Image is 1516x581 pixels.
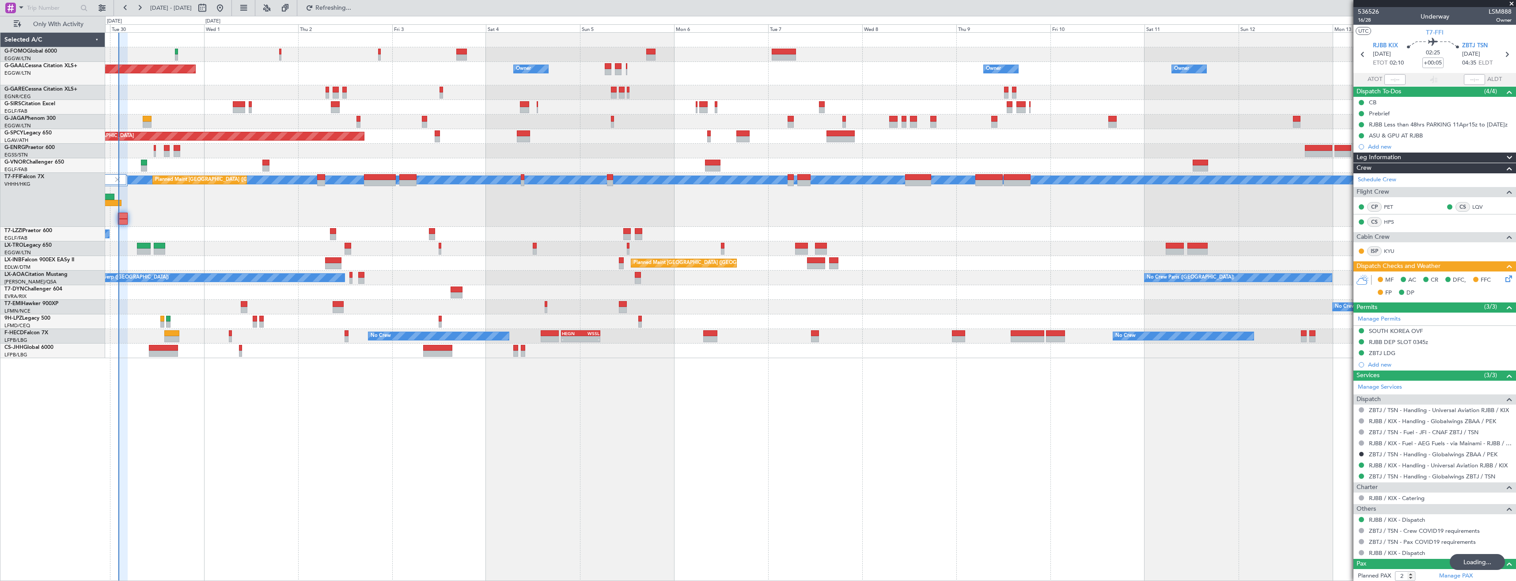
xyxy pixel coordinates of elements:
[1357,482,1378,493] span: Charter
[1369,440,1512,447] a: RJBB / KIX - Fuel - AEG Fuels - via Mainami - RJBB / KIX
[580,331,599,336] div: WSSL
[516,62,531,76] div: Owner
[1357,261,1440,271] span: Dispatch Checks and Weather
[1487,75,1502,84] span: ALDT
[107,18,122,25] div: [DATE]
[1385,276,1394,285] span: MF
[1384,203,1404,211] a: PET
[4,93,31,100] a: EGNR/CEG
[4,174,44,180] a: T7-FFIFalcon 7X
[4,308,30,314] a: LFMN/NCE
[4,145,25,150] span: G-ENRG
[1357,504,1376,514] span: Others
[4,63,25,69] span: G-GAAL
[4,228,52,233] a: T7-LZZIPraetor 600
[4,70,31,76] a: EGGW/LTN
[4,293,27,300] a: EVRA/RIX
[1145,24,1239,32] div: Sat 11
[1426,49,1440,57] span: 02:25
[674,24,768,32] div: Mon 6
[1489,7,1512,16] span: LSM888
[1358,383,1402,392] a: Manage Services
[1478,59,1493,68] span: ELDT
[1050,24,1145,32] div: Fri 10
[633,256,773,270] div: Planned Maint [GEOGRAPHIC_DATA] ([GEOGRAPHIC_DATA])
[1450,554,1505,570] div: Loading...
[4,257,22,263] span: LX-INB
[580,336,599,342] div: -
[1358,572,1391,581] label: Planned PAX
[1356,27,1371,35] button: UTC
[1369,132,1423,139] div: ASU & GPU AT RJBB
[1462,42,1488,50] span: ZBTJ TSN
[1453,276,1466,285] span: DFC,
[1408,276,1416,285] span: AC
[1426,28,1444,37] span: T7-FFI
[1481,276,1491,285] span: FFC
[1358,176,1396,184] a: Schedule Crew
[4,316,22,321] span: 9H-LPZ
[4,101,21,107] span: G-SIRS
[1484,302,1497,311] span: (3/3)
[1462,59,1476,68] span: 04:35
[1368,143,1512,150] div: Add new
[862,24,956,32] div: Wed 8
[1472,203,1492,211] a: LQV
[562,336,580,342] div: -
[1369,494,1425,502] a: RJBB / KIX - Catering
[4,301,58,306] a: T7-EMIHawker 900XP
[1369,121,1508,128] div: RJBB Less than 48hrs PARKING 11Apr15z to [DATE]z
[73,271,169,284] div: No Crew Antwerp ([GEOGRAPHIC_DATA])
[4,87,77,92] a: G-GARECessna Citation XLS+
[1369,538,1476,546] a: ZBTJ / TSN - Pax COVID19 requirements
[1484,371,1497,380] span: (3/3)
[956,24,1050,32] div: Thu 9
[4,257,74,263] a: LX-INBFalcon 900EX EASy II
[1369,110,1390,117] div: Prebrief
[4,337,27,344] a: LFPB/LBG
[1357,163,1372,173] span: Crew
[4,249,31,256] a: EGGW/LTN
[4,87,25,92] span: G-GARE
[315,5,352,11] span: Refreshing...
[1147,271,1234,284] div: No Crew Paris ([GEOGRAPHIC_DATA])
[4,235,27,241] a: EGLF/FAB
[4,63,77,69] a: G-GAALCessna Citation XLS+
[1369,473,1495,480] a: ZBTJ / TSN - Handling - Globalwings ZBTJ / TSN
[27,1,78,15] input: Trip Number
[1367,246,1382,256] div: ISP
[1369,406,1509,414] a: ZBTJ / TSN - Handling - Universal Aviation RJBB / KIX
[1367,202,1382,212] div: CP
[1357,394,1381,405] span: Dispatch
[1489,16,1512,24] span: Owner
[371,329,391,343] div: No Crew
[4,287,24,292] span: T7-DYN
[4,152,28,158] a: EGSS/STN
[4,122,31,129] a: EGGW/LTN
[4,116,56,121] a: G-JAGAPhenom 300
[1333,24,1427,32] div: Mon 13
[302,1,355,15] button: Refreshing...
[1369,99,1376,106] div: CB
[1357,153,1401,163] span: Leg Information
[1455,202,1470,212] div: CS
[4,345,53,350] a: CS-JHHGlobal 6000
[1358,315,1401,324] a: Manage Permits
[23,21,93,27] span: Only With Activity
[1431,276,1438,285] span: CR
[4,160,26,165] span: G-VNOR
[4,108,27,115] a: EGLF/FAB
[4,101,55,107] a: G-SIRSCitation Excel
[1369,428,1478,436] a: ZBTJ / TSN - Fuel - JFI - CNAF ZBTJ / TSN
[155,173,294,187] div: Planned Maint [GEOGRAPHIC_DATA] ([GEOGRAPHIC_DATA])
[1369,327,1423,335] div: SOUTH KOREA OVF
[1384,247,1404,255] a: KYU
[4,301,22,306] span: T7-EMI
[4,116,25,121] span: G-JAGA
[4,166,27,173] a: EGLF/FAB
[1358,7,1379,16] span: 536526
[204,24,298,32] div: Wed 1
[4,330,48,336] a: F-HECDFalcon 7X
[4,243,52,248] a: LX-TROLegacy 650
[1368,75,1382,84] span: ATOT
